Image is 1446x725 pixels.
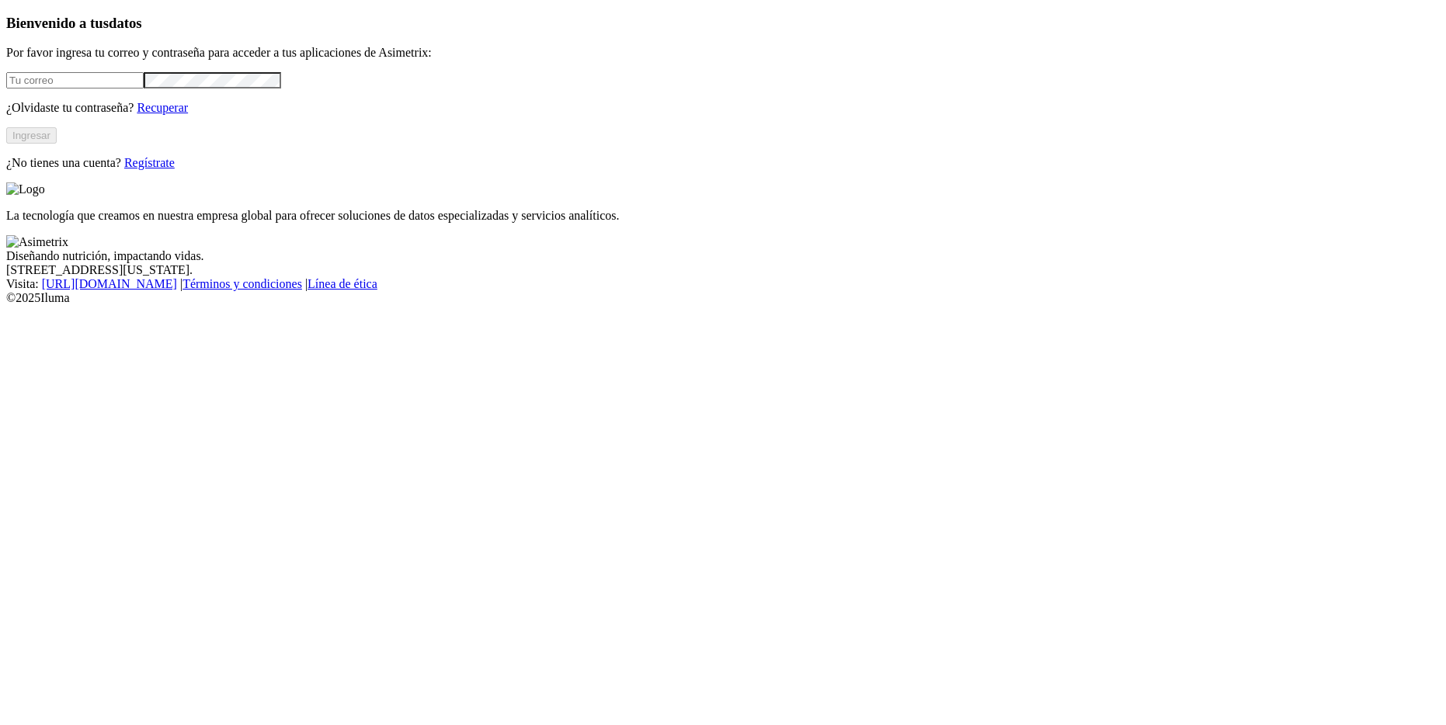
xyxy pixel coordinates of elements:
[6,101,1440,115] p: ¿Olvidaste tu contraseña?
[6,235,68,249] img: Asimetrix
[42,277,177,290] a: [URL][DOMAIN_NAME]
[308,277,377,290] a: Línea de ética
[109,15,142,31] span: datos
[6,182,45,196] img: Logo
[6,291,1440,305] div: © 2025 Iluma
[6,249,1440,263] div: Diseñando nutrición, impactando vidas.
[6,72,144,88] input: Tu correo
[137,101,188,114] a: Recuperar
[6,127,57,144] button: Ingresar
[124,156,175,169] a: Regístrate
[6,156,1440,170] p: ¿No tienes una cuenta?
[6,46,1440,60] p: Por favor ingresa tu correo y contraseña para acceder a tus aplicaciones de Asimetrix:
[182,277,302,290] a: Términos y condiciones
[6,15,1440,32] h3: Bienvenido a tus
[6,277,1440,291] div: Visita : | |
[6,209,1440,223] p: La tecnología que creamos en nuestra empresa global para ofrecer soluciones de datos especializad...
[6,263,1440,277] div: [STREET_ADDRESS][US_STATE].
